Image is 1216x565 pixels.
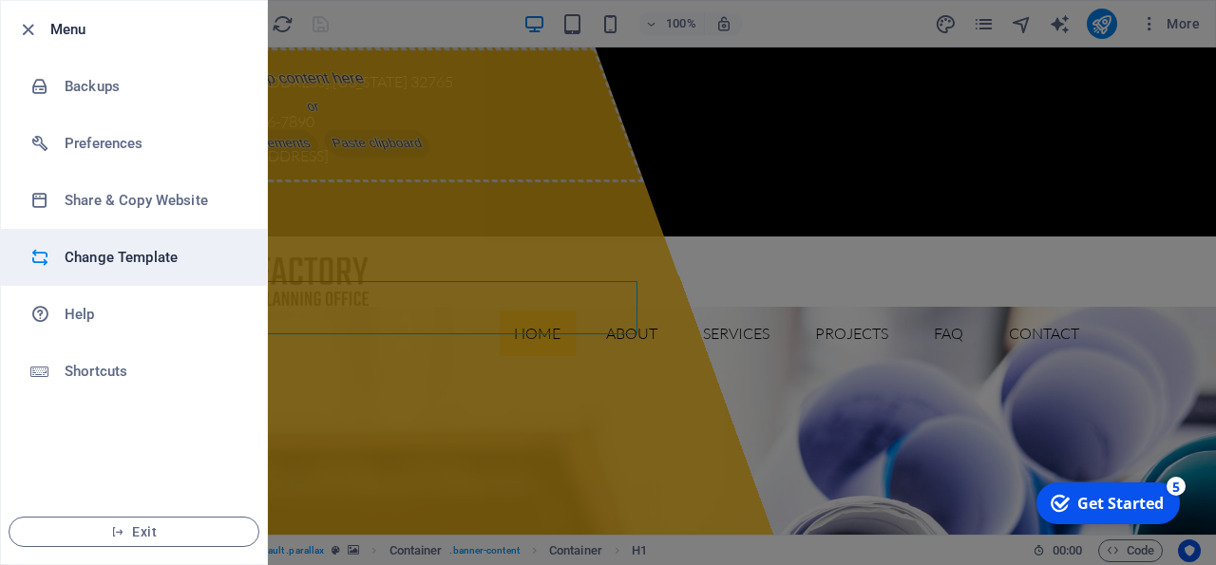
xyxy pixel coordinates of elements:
[6,8,149,49] div: Get Started 5 items remaining, 0% complete
[41,434,65,439] button: 1
[244,83,358,109] span: Paste clipboard
[25,524,243,539] span: Exit
[65,360,240,383] h6: Shortcuts
[41,459,65,463] button: 2
[65,189,240,212] h6: Share & Copy Website
[142,83,246,109] span: Add elements
[47,18,133,39] div: Get Started
[65,132,240,155] h6: Preferences
[136,2,155,21] div: 5
[65,246,240,269] h6: Change Template
[50,18,252,41] h6: Menu
[65,303,240,326] h6: Help
[41,482,65,487] button: 3
[1,286,267,343] a: Help
[65,75,240,98] h6: Backups
[9,517,259,547] button: Exit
